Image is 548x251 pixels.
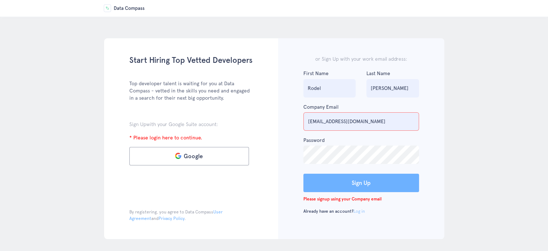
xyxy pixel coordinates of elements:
label: Company Email [303,103,339,111]
p: * Please login here to continue. [129,134,253,141]
label: Password [303,137,325,144]
input: e.g. Doe [366,79,419,98]
img: DC Assessment logo [104,4,145,12]
button: Google [129,147,249,165]
p: with your Google Suite account: [129,121,253,128]
img: google logo [175,153,181,159]
input: e.g. John [303,79,356,98]
a: User Agreement [129,209,223,221]
h2: Start Hiring Top Vetted Developers [129,57,253,64]
a: Log in [353,209,365,214]
label: Last Name [366,70,390,77]
p: Top developer talent is waiting for you at Data Compass - vetted in the skills you need and engag... [129,80,253,101]
p: Please signup using your Company email [303,196,419,202]
h6: or Sign Up with your work email address: [303,55,419,62]
p: Already have an account? [303,208,419,215]
p: By registering, you agree to Data Compass and . [129,209,253,222]
span: Sign Up [129,121,146,127]
label: First Name [303,70,329,77]
button: Sign Up [303,174,419,192]
input: e.g. jdoe@datacompass.com [303,112,419,131]
span: Google [184,152,203,160]
a: Privacy Policy [159,216,184,221]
